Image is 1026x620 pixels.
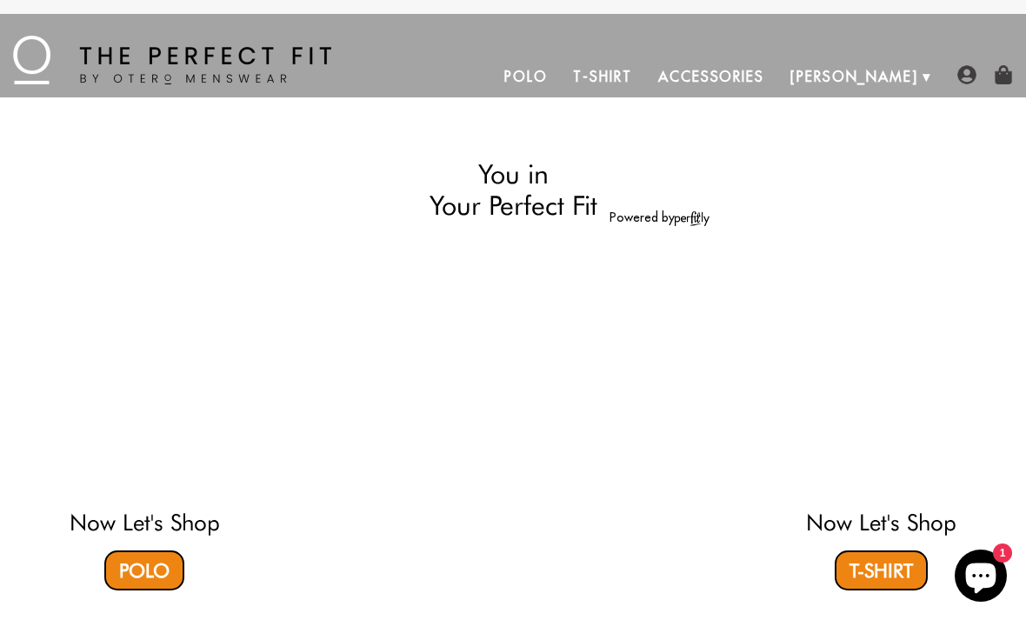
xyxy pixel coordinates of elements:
a: Now Let's Shop [806,509,956,536]
inbox-online-store-chat: Shopify online store chat [949,550,1012,606]
a: T-Shirt [835,550,928,590]
h2: You in Your Perfect Fit [316,158,710,222]
img: user-account-icon.png [957,65,976,84]
a: Now Let's Shop [70,509,220,536]
a: T-Shirt [560,56,644,97]
a: Accessories [645,56,777,97]
a: Powered by [610,210,710,225]
a: Polo [104,550,184,590]
img: shopping-bag-icon.png [994,65,1013,84]
a: [PERSON_NAME] [777,56,931,97]
a: Polo [491,56,561,97]
img: perfitly-logo_73ae6c82-e2e3-4a36-81b1-9e913f6ac5a1.png [675,211,710,226]
img: The Perfect Fit - by Otero Menswear - Logo [13,36,331,84]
